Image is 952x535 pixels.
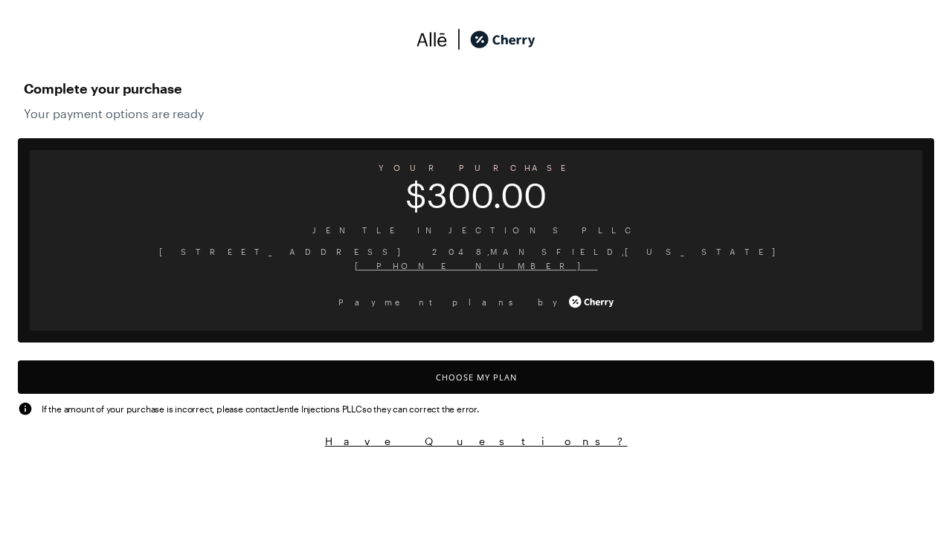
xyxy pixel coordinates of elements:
img: svg%3e [416,28,448,51]
span: YOUR PURCHASE [30,158,922,178]
span: Your payment options are ready [24,106,928,120]
img: svg%3e [448,28,470,51]
span: Payment plans by [338,295,566,309]
button: Have Questions? [18,434,934,448]
button: Choose My Plan [18,360,934,394]
span: Complete your purchase [24,77,928,100]
img: svg%3e [18,401,33,416]
span: If the amount of your purchase is incorrect, please contact Jentle Injections PLLC so they can co... [42,402,479,415]
img: cherry_black_logo-DrOE_MJI.svg [470,28,535,51]
span: Jentle Injections PLLC [42,223,910,237]
span: [STREET_ADDRESS] 2048 , MANSFIELD , [US_STATE] [42,244,910,259]
span: $300.00 [30,185,922,205]
span: [PHONE_NUMBER] [42,259,910,273]
img: cherry_white_logo-JPerc-yG.svg [569,291,614,313]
